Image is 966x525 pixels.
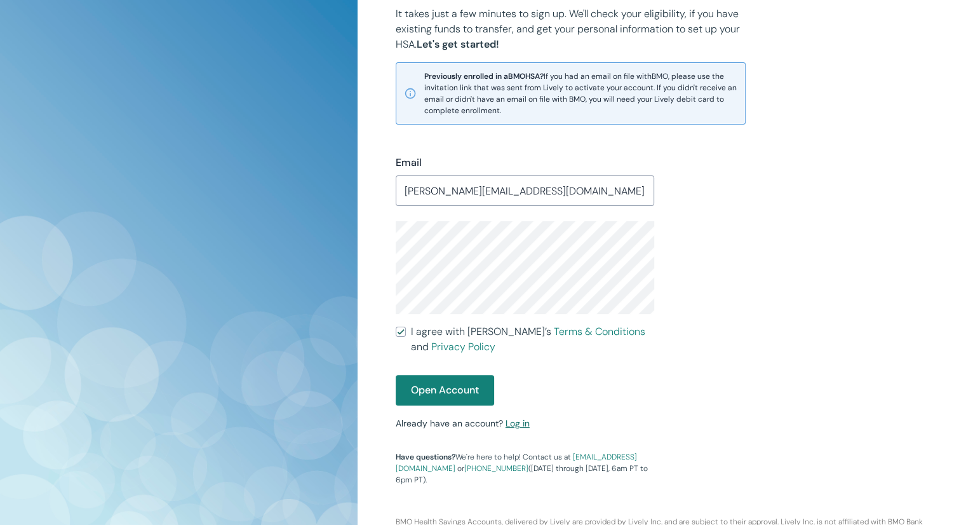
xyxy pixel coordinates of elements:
[396,375,494,406] button: Open Account
[417,37,499,51] strong: Let's get started!
[396,418,530,429] small: Already have an account?
[396,155,422,170] label: Email
[396,451,654,486] p: We're here to help! Contact us at or ([DATE] through [DATE], 6am PT to 6pm PT).
[554,325,645,338] a: Terms & Conditions
[431,340,495,353] a: Privacy Policy
[424,71,544,81] strong: Previously enrolled in a BMO HSA?
[411,324,654,355] span: I agree with [PERSON_NAME]’s and
[396,6,746,52] p: It takes just a few minutes to sign up. We'll check your eligibility, if you have existing funds ...
[464,463,528,474] a: [PHONE_NUMBER]
[424,71,737,116] span: If you had an email on file with BMO , please use the invitation link that was sent from Lively t...
[396,452,455,462] strong: Have questions?
[506,418,530,429] a: Log in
